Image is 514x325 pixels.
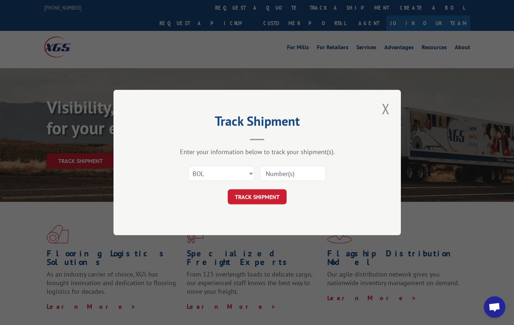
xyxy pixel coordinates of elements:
a: Open chat [484,296,505,318]
button: Close modal [380,99,392,119]
div: Enter your information below to track your shipment(s). [149,148,365,156]
h2: Track Shipment [149,116,365,130]
button: TRACK SHIPMENT [228,189,287,204]
input: Number(s) [260,166,326,181]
